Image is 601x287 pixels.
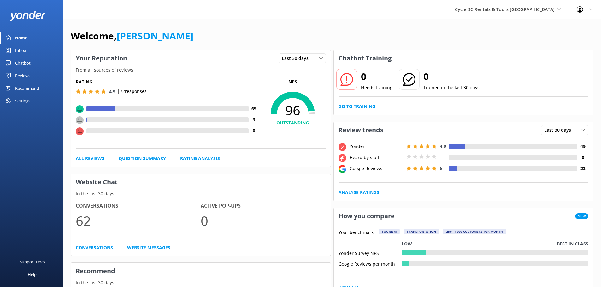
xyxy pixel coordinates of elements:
[334,50,396,66] h3: Chatbot Training
[109,89,115,95] span: 4.9
[28,268,37,281] div: Help
[9,11,46,21] img: yonder-white-logo.png
[577,143,588,150] h4: 49
[455,6,555,12] span: Cycle BC Rentals & Tours [GEOGRAPHIC_DATA]
[249,127,260,134] h4: 0
[440,143,446,149] span: 4.8
[443,229,506,234] div: 250 - 1000 customers per month
[339,189,379,196] a: Analyse Ratings
[71,174,331,190] h3: Website Chat
[348,143,405,150] div: Yonder
[249,105,260,112] h4: 69
[71,279,331,286] p: In the last 30 days
[71,190,331,197] p: In the last 30 days
[577,154,588,161] h4: 0
[15,44,26,57] div: Inbox
[76,244,113,251] a: Conversations
[249,116,260,123] h4: 3
[117,88,147,95] p: | 72 responses
[15,69,30,82] div: Reviews
[20,255,45,268] div: Support Docs
[361,84,392,91] p: Needs training
[260,102,326,118] span: 96
[339,261,402,266] div: Google Reviews per month
[339,229,375,237] p: Your benchmark:
[440,165,442,171] span: 5
[423,69,480,84] h2: 0
[282,55,312,62] span: Last 30 days
[334,208,399,224] h3: How you compare
[201,202,326,210] h4: Active Pop-ups
[15,32,27,44] div: Home
[127,244,170,251] a: Website Messages
[15,95,30,107] div: Settings
[577,165,588,172] h4: 23
[119,155,166,162] a: Question Summary
[201,210,326,231] p: 0
[76,202,201,210] h4: Conversations
[180,155,220,162] a: Rating Analysis
[76,155,104,162] a: All Reviews
[575,213,588,219] span: New
[260,78,326,85] p: NPS
[71,66,331,73] p: From all sources of reviews
[260,119,326,126] h4: OUTSTANDING
[348,154,405,161] div: Heard by staff
[15,57,31,69] div: Chatbot
[71,50,132,66] h3: Your Reputation
[117,29,193,42] a: [PERSON_NAME]
[404,229,439,234] div: Transportation
[348,165,405,172] div: Google Reviews
[339,103,375,110] a: Go to Training
[423,84,480,91] p: Trained in the last 30 days
[379,229,400,234] div: Tourism
[544,127,575,134] span: Last 30 days
[402,240,412,247] p: Low
[76,210,201,231] p: 62
[71,28,193,43] h1: Welcome,
[334,122,388,138] h3: Review trends
[361,69,392,84] h2: 0
[71,263,331,279] h3: Recommend
[339,250,402,255] div: Yonder Survey NPS
[15,82,39,95] div: Recommend
[557,240,588,247] p: Best in class
[76,78,260,85] h5: Rating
